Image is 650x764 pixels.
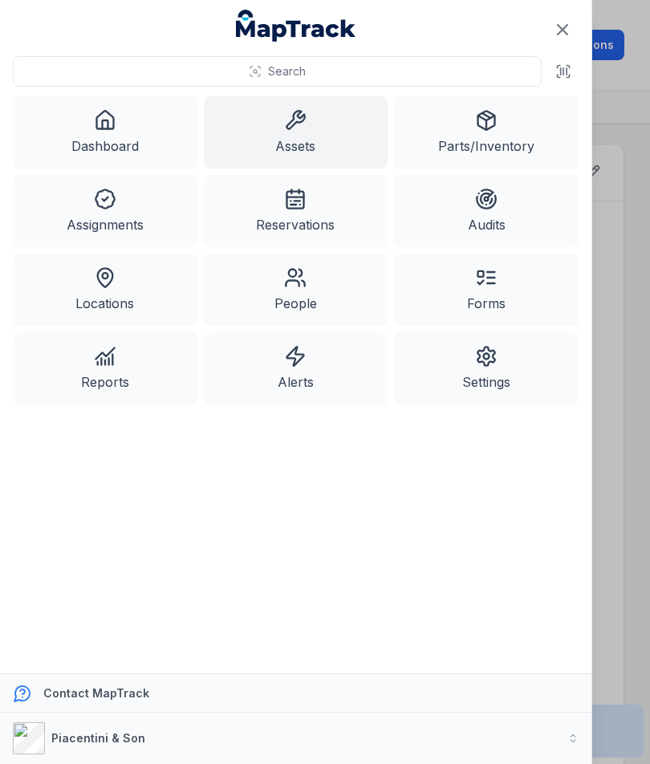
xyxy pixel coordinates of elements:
a: Alerts [204,332,388,404]
strong: Contact MapTrack [43,686,149,700]
span: Search [268,63,306,79]
a: Forms [394,254,579,326]
a: Settings [394,332,579,404]
button: Close navigation [546,13,579,47]
button: Search [13,56,542,87]
a: Assignments [13,175,197,247]
a: People [204,254,388,326]
a: Assets [204,96,388,169]
a: Dashboard [13,96,197,169]
a: Reservations [204,175,388,247]
a: Reports [13,332,197,404]
a: Audits [394,175,579,247]
a: Locations [13,254,197,326]
a: Parts/Inventory [394,96,579,169]
a: MapTrack [236,10,356,42]
strong: Piacentini & Son [51,731,145,745]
